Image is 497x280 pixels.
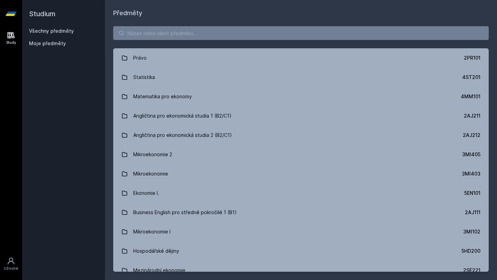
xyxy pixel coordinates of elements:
div: 4MM101 [461,93,480,100]
div: Hospodářské dějiny [133,244,179,258]
a: Angličtina pro ekonomická studia 1 (B2/C1) 2AJ211 [113,106,489,126]
span: Moje předměty [29,40,66,47]
div: Matematika pro ekonomy [133,90,192,103]
a: Angličtina pro ekonomická studia 2 (B2/C1) 2AJ212 [113,126,489,145]
div: Právo [133,51,147,65]
a: Mezinárodní ekonomie 2SE221 [113,261,489,280]
div: 3MI102 [463,228,480,235]
a: Hospodářské dějiny 5HD200 [113,241,489,261]
div: 2PR101 [464,54,480,61]
div: 3MI403 [462,170,480,177]
a: Všechny předměty [29,28,74,34]
a: Statistika 4ST201 [113,68,489,87]
div: 2SE221 [463,267,480,274]
div: Mikroekonomie [133,167,168,181]
div: Angličtina pro ekonomická studia 2 (B2/C1) [133,128,232,142]
a: Právo 2PR101 [113,48,489,68]
div: 4ST201 [462,74,480,81]
div: Uživatel [4,266,18,271]
div: Ekonomie I. [133,186,159,200]
a: Mikroekonomie 3MI403 [113,164,489,183]
a: Study [1,28,21,49]
div: Mikroekonomie I [133,225,170,239]
div: 2AJ111 [465,209,480,216]
div: Business English pro středně pokročilé 1 (B1) [133,206,237,219]
div: Mezinárodní ekonomie [133,263,185,277]
div: Statistika [133,70,155,84]
div: 5HD200 [461,248,480,254]
div: Study [6,40,16,45]
div: Mikroekonomie 2 [133,148,172,161]
h1: Předměty [113,8,489,18]
a: Ekonomie I. 5EN101 [113,183,489,203]
div: 2AJ212 [463,132,480,139]
a: Mikroekonomie 2 3MI405 [113,145,489,164]
a: Mikroekonomie I 3MI102 [113,222,489,241]
input: Název nebo ident předmětu… [113,26,489,40]
div: 3MI405 [462,151,480,158]
a: Matematika pro ekonomy 4MM101 [113,87,489,106]
div: 5EN101 [464,190,480,197]
a: Uživatel [1,253,21,274]
div: Angličtina pro ekonomická studia 1 (B2/C1) [133,109,232,123]
a: Business English pro středně pokročilé 1 (B1) 2AJ111 [113,203,489,222]
div: 2AJ211 [464,112,480,119]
